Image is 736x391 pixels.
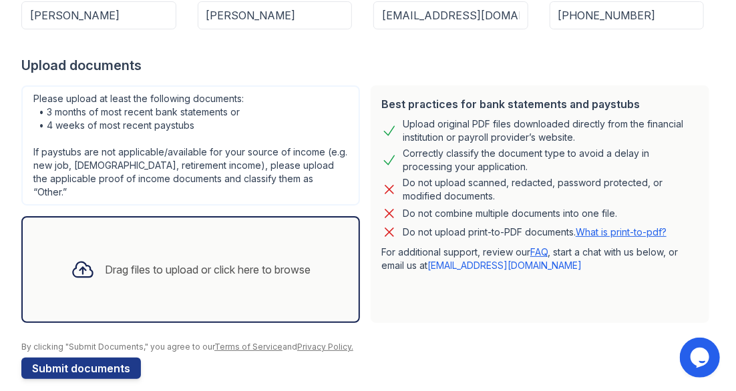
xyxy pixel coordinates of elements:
div: Correctly classify the document type to avoid a delay in processing your application. [403,147,699,173]
div: Upload documents [21,56,715,75]
button: Submit documents [21,358,141,379]
a: FAQ [530,246,548,258]
div: Do not upload scanned, redacted, password protected, or modified documents. [403,176,699,203]
div: Drag files to upload or click here to browse [106,262,311,278]
div: By clicking "Submit Documents," you agree to our and [21,342,715,352]
div: Upload original PDF files downloaded directly from the financial institution or payroll provider’... [403,117,699,144]
div: Please upload at least the following documents: • 3 months of most recent bank statements or • 4 ... [21,85,360,206]
p: Do not upload print-to-PDF documents. [403,226,667,239]
a: [EMAIL_ADDRESS][DOMAIN_NAME] [427,260,582,271]
a: Privacy Policy. [297,342,353,352]
p: For additional support, review our , start a chat with us below, or email us at [381,246,699,272]
a: Terms of Service [214,342,283,352]
div: Best practices for bank statements and paystubs [381,96,699,112]
iframe: chat widget [680,338,723,378]
a: What is print-to-pdf? [576,226,667,238]
div: Do not combine multiple documents into one file. [403,206,617,222]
